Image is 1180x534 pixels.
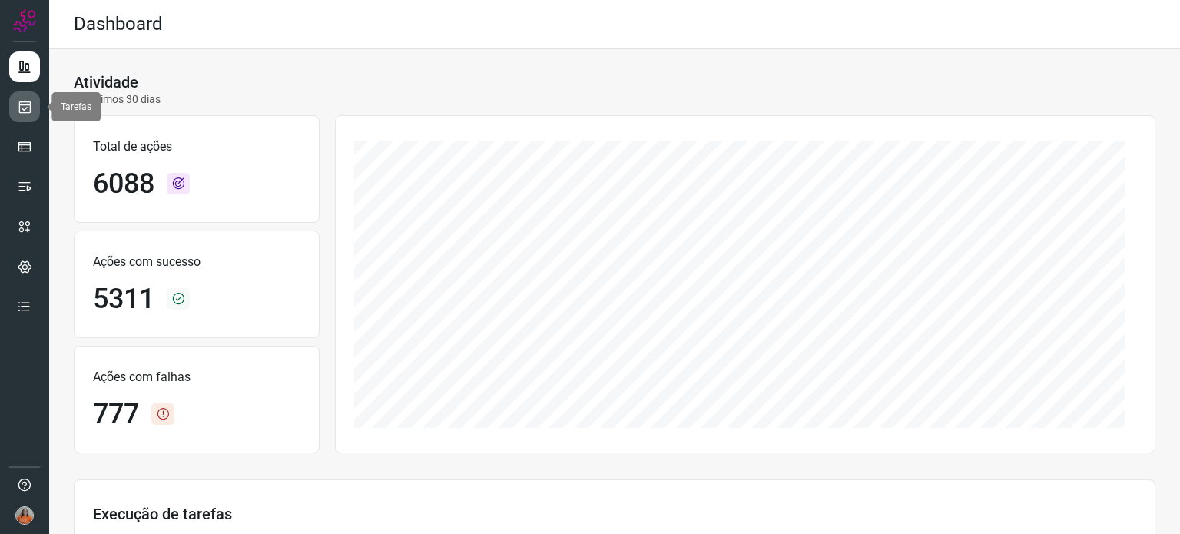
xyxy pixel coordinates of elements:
img: Logo [13,9,36,32]
p: Ações com sucesso [93,253,300,271]
p: Últimos 30 dias [74,91,161,108]
img: 5d4ffe1cbc43c20690ba8eb32b15dea6.jpg [15,506,34,525]
h1: 5311 [93,283,154,316]
p: Total de ações [93,138,300,156]
p: Ações com falhas [93,368,300,386]
h3: Execução de tarefas [93,505,1136,523]
h1: 777 [93,398,139,431]
span: Tarefas [61,101,91,112]
h1: 6088 [93,167,154,201]
h2: Dashboard [74,13,163,35]
h3: Atividade [74,73,138,91]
